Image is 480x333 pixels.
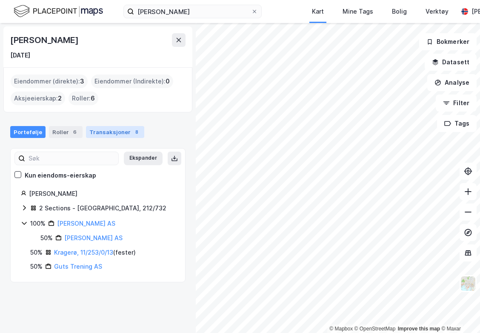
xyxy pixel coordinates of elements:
[14,4,103,19] img: logo.f888ab2527a4732fd821a326f86c7f29.svg
[86,126,144,138] div: Transaksjoner
[80,76,84,86] span: 3
[30,261,43,272] div: 50%
[71,128,79,136] div: 6
[30,247,43,258] div: 50%
[437,115,477,132] button: Tags
[69,92,98,105] div: Roller :
[58,93,62,103] span: 2
[124,152,163,165] button: Ekspander
[25,152,118,165] input: Søk
[419,33,477,50] button: Bokmerker
[10,33,80,47] div: [PERSON_NAME]
[437,292,480,333] iframe: Chat Widget
[392,6,407,17] div: Bolig
[54,249,113,256] a: Kragerø, 11/253/0/13
[10,126,46,138] div: Portefølje
[132,128,141,136] div: 8
[25,170,96,181] div: Kun eiendoms-eierskap
[49,126,83,138] div: Roller
[426,6,449,17] div: Verktøy
[29,189,175,199] div: [PERSON_NAME]
[64,234,123,241] a: [PERSON_NAME] AS
[91,75,173,88] div: Eiendommer (Indirekte) :
[57,220,115,227] a: [PERSON_NAME] AS
[134,5,251,18] input: Søk på adresse, matrikkel, gårdeiere, leietakere eller personer
[11,75,88,88] div: Eiendommer (direkte) :
[54,263,102,270] a: Guts Trening AS
[312,6,324,17] div: Kart
[437,292,480,333] div: Kontrollprogram for chat
[10,50,30,60] div: [DATE]
[54,247,136,258] div: ( fester )
[40,233,53,243] div: 50%
[343,6,373,17] div: Mine Tags
[398,326,440,332] a: Improve this map
[354,326,396,332] a: OpenStreetMap
[425,54,477,71] button: Datasett
[166,76,170,86] span: 0
[436,95,477,112] button: Filter
[39,203,166,213] div: 2 Sections - [GEOGRAPHIC_DATA], 212/732
[460,276,476,292] img: Z
[329,326,353,332] a: Mapbox
[11,92,65,105] div: Aksjeeierskap :
[91,93,95,103] span: 6
[427,74,477,91] button: Analyse
[30,218,46,229] div: 100%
